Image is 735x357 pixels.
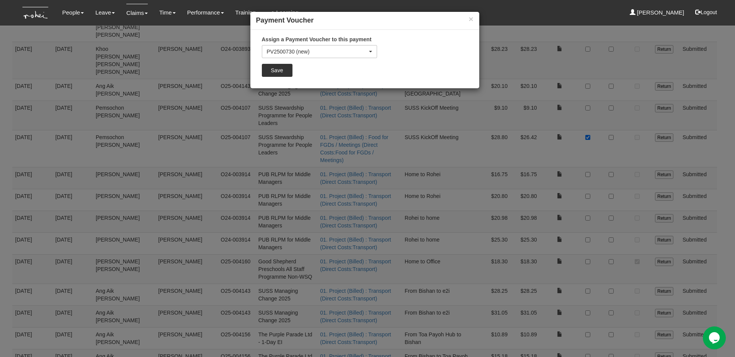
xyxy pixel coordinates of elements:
input: Save [262,64,292,77]
button: PV2500730 (new) [262,45,377,58]
label: Assign a Payment Voucher to this payment [262,36,372,43]
button: × [469,15,473,23]
iframe: chat widget [703,326,727,349]
b: Payment Voucher [256,16,314,24]
div: PV2500730 (new) [267,48,367,55]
